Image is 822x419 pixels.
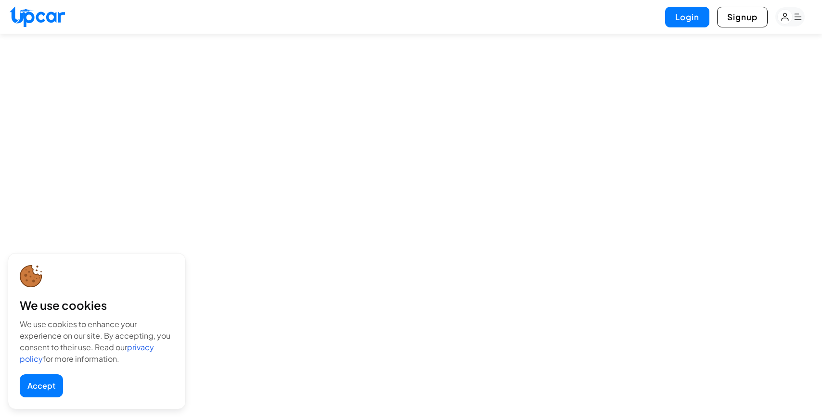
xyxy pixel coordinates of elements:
button: Signup [717,7,768,27]
button: Accept [20,374,63,397]
div: We use cookies to enhance your experience on our site. By accepting, you consent to their use. Re... [20,318,174,365]
button: Login [665,7,709,27]
div: We use cookies [20,297,174,313]
img: Upcar Logo [10,6,65,27]
img: cookie-icon.svg [20,265,42,288]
